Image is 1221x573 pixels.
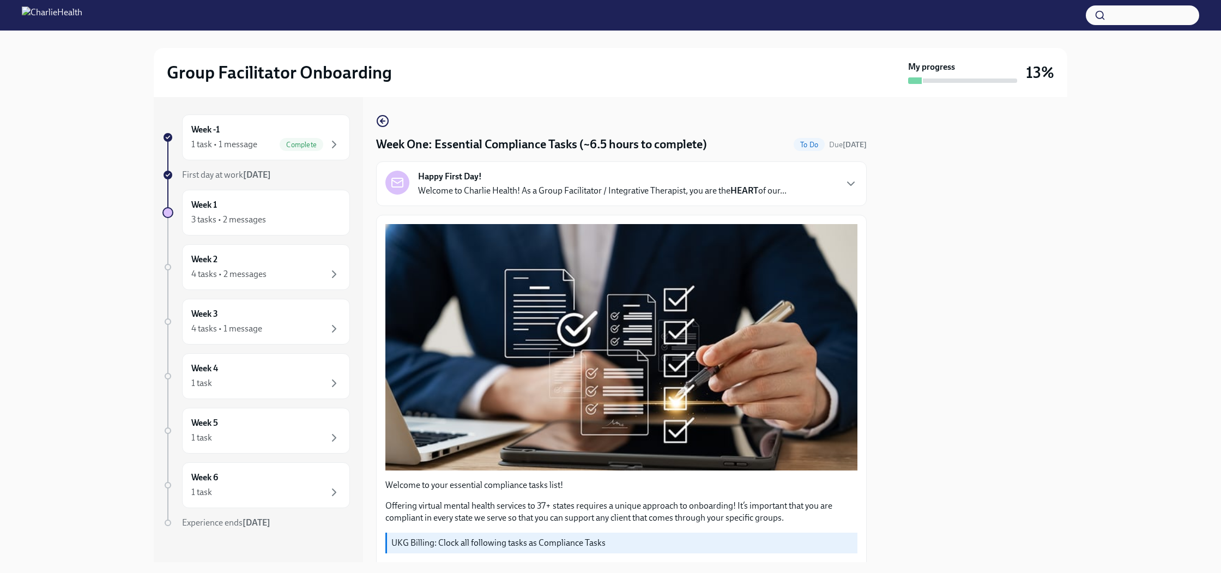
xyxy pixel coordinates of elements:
[829,140,867,149] span: Due
[162,244,350,290] a: Week 24 tasks • 2 messages
[391,537,853,549] p: UKG Billing: Clock all following tasks as Compliance Tasks
[191,214,266,226] div: 3 tasks • 2 messages
[182,170,271,180] span: First day at work
[730,185,758,196] strong: HEART
[191,308,218,320] h6: Week 3
[794,141,825,149] span: To Do
[191,199,217,211] h6: Week 1
[162,114,350,160] a: Week -11 task • 1 messageComplete
[191,138,257,150] div: 1 task • 1 message
[191,432,212,444] div: 1 task
[243,517,270,528] strong: [DATE]
[191,472,218,484] h6: Week 6
[191,254,217,266] h6: Week 2
[191,377,212,389] div: 1 task
[191,124,220,136] h6: Week -1
[376,136,707,153] h4: Week One: Essential Compliance Tasks (~6.5 hours to complete)
[385,224,857,471] button: Zoom image
[418,185,787,197] p: Welcome to Charlie Health! As a Group Facilitator / Integrative Therapist, you are the of our...
[843,140,867,149] strong: [DATE]
[162,190,350,236] a: Week 13 tasks • 2 messages
[908,61,955,73] strong: My progress
[167,62,392,83] h2: Group Facilitator Onboarding
[1026,63,1054,82] h3: 13%
[191,323,262,335] div: 4 tasks • 1 message
[22,7,82,24] img: CharlieHealth
[418,171,482,183] strong: Happy First Day!
[191,363,218,375] h6: Week 4
[162,353,350,399] a: Week 41 task
[829,140,867,150] span: September 22nd, 2025 10:00
[280,141,323,149] span: Complete
[162,299,350,345] a: Week 34 tasks • 1 message
[191,486,212,498] div: 1 task
[191,417,218,429] h6: Week 5
[385,479,857,491] p: Welcome to your essential compliance tasks list!
[243,170,271,180] strong: [DATE]
[162,462,350,508] a: Week 61 task
[162,408,350,454] a: Week 51 task
[162,169,350,181] a: First day at work[DATE]
[191,268,267,280] div: 4 tasks • 2 messages
[182,517,270,528] span: Experience ends
[385,500,857,524] p: Offering virtual mental health services to 37+ states requires a unique approach to onboarding! I...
